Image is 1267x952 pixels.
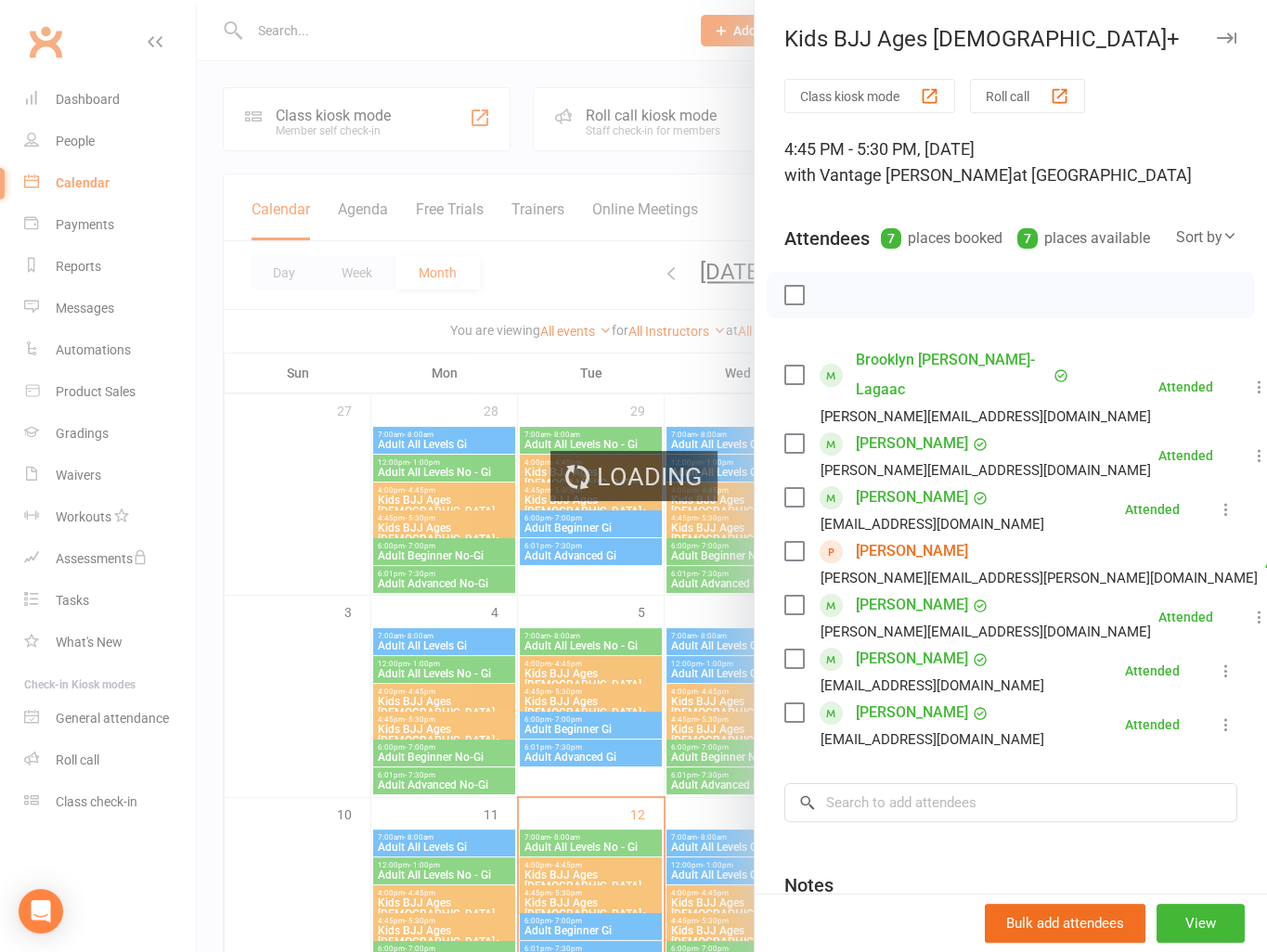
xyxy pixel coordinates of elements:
[1125,664,1180,677] div: Attended
[821,458,1151,482] div: [PERSON_NAME][EMAIL_ADDRESS][DOMAIN_NAME]
[784,225,870,251] div: Attendees
[821,405,1151,429] div: [PERSON_NAME][EMAIL_ADDRESS][DOMAIN_NAME]
[856,345,1049,405] a: Brooklyn [PERSON_NAME]-Lagaac
[881,225,1002,251] div: places booked
[821,620,1151,644] div: [PERSON_NAME][EMAIL_ADDRESS][DOMAIN_NAME]
[970,79,1085,113] button: Roll call
[856,429,968,458] a: [PERSON_NAME]
[1125,503,1180,516] div: Attended
[821,566,1258,590] div: [PERSON_NAME][EMAIL_ADDRESS][PERSON_NAME][DOMAIN_NAME]
[19,889,63,933] div: Open Intercom Messenger
[1157,904,1245,943] button: View
[856,482,968,512] a: [PERSON_NAME]
[881,228,901,249] div: 7
[856,590,968,620] a: [PERSON_NAME]
[755,26,1267,52] div: Kids BJJ Ages [DEMOGRAPHIC_DATA]+
[1158,611,1213,624] div: Attended
[784,136,1237,188] div: 4:45 PM - 5:30 PM, [DATE]
[1158,449,1213,462] div: Attended
[821,674,1044,698] div: [EMAIL_ADDRESS][DOMAIN_NAME]
[856,536,968,566] a: [PERSON_NAME]
[821,727,1044,752] div: [EMAIL_ADDRESS][DOMAIN_NAME]
[1125,718,1180,731] div: Attended
[856,644,968,674] a: [PERSON_NAME]
[1158,380,1213,393] div: Attended
[784,783,1237,822] input: Search to add attendees
[784,165,1013,185] span: with Vantage [PERSON_NAME]
[1017,225,1150,251] div: places available
[985,904,1145,943] button: Bulk add attendees
[784,872,834,898] div: Notes
[1017,228,1038,249] div: 7
[856,698,968,727] a: [PERSON_NAME]
[1176,225,1237,250] div: Sort by
[821,512,1044,536] div: [EMAIL_ADDRESS][DOMAIN_NAME]
[784,79,955,113] button: Class kiosk mode
[1013,165,1192,185] span: at [GEOGRAPHIC_DATA]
